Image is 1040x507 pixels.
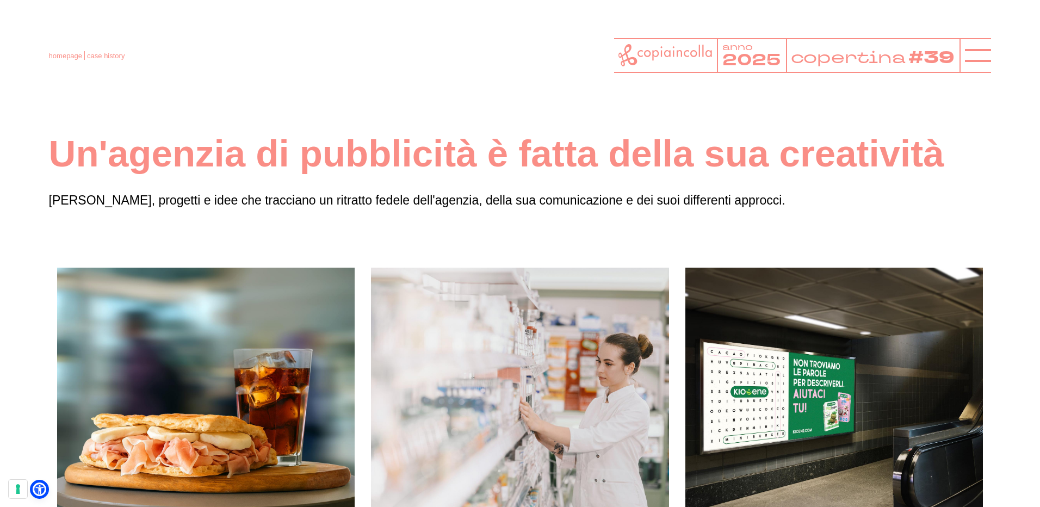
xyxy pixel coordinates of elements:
[9,480,27,498] button: Le tue preferenze relative al consenso per le tecnologie di tracciamento
[33,483,46,496] a: Open Accessibility Menu
[790,46,906,69] tspan: copertina
[87,52,125,60] span: case history
[908,46,955,70] tspan: #39
[49,131,992,177] h1: Un'agenzia di pubblicità è fatta della sua creatività
[722,49,781,71] tspan: 2025
[722,40,753,53] tspan: anno
[49,52,82,60] a: homepage
[49,190,992,211] p: [PERSON_NAME], progetti e idee che tracciano un ritratto fedele dell'agenzia, della sua comunicaz...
